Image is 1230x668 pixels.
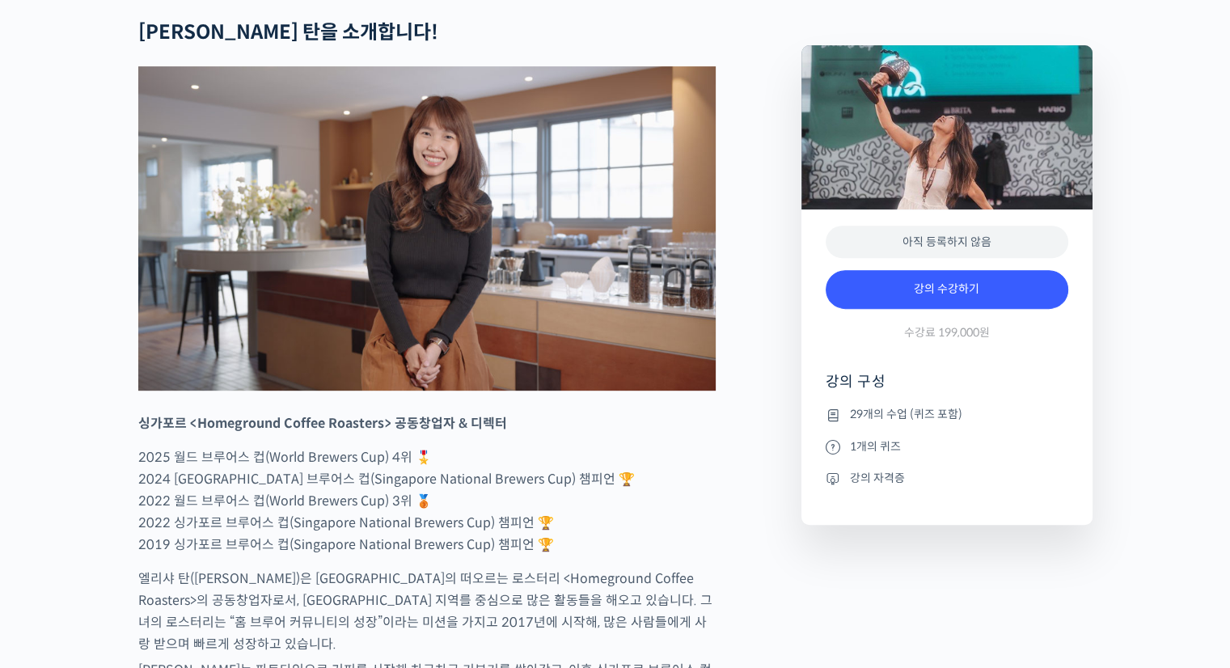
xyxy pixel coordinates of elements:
[138,20,438,44] strong: [PERSON_NAME] 탄을 소개합니다!
[5,513,107,553] a: 홈
[826,270,1068,309] a: 강의 수강하기
[826,468,1068,488] li: 강의 자격증
[904,325,990,340] span: 수강료 199,000원
[51,537,61,550] span: 홈
[138,568,716,655] p: 엘리샤 탄([PERSON_NAME])은 [GEOGRAPHIC_DATA]의 떠오르는 로스터리 <Homeground Coffee Roasters>의 공동창업자로서, [GEOGRA...
[826,226,1068,259] div: 아직 등록하지 않음
[107,513,209,553] a: 대화
[138,446,716,556] p: 2025 월드 브루어스 컵(World Brewers Cup) 4위 🎖️ 2024 [GEOGRAPHIC_DATA] 브루어스 컵(Singapore National Brewers ...
[148,538,167,551] span: 대화
[826,372,1068,404] h4: 강의 구성
[250,537,269,550] span: 설정
[209,513,311,553] a: 설정
[826,405,1068,425] li: 29개의 수업 (퀴즈 포함)
[826,437,1068,456] li: 1개의 퀴즈
[138,415,507,432] strong: 싱가포르 <Homeground Coffee Roasters> 공동창업자 & 디렉터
